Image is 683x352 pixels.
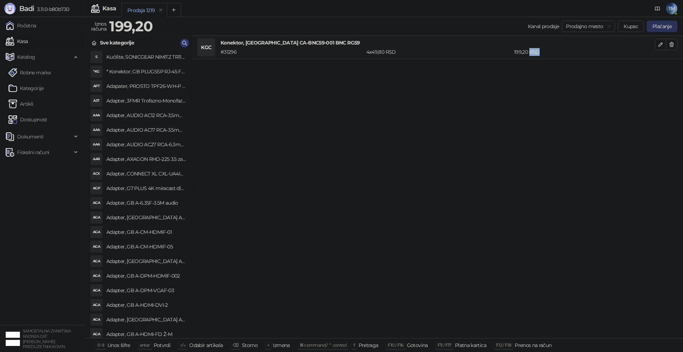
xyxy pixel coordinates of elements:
strong: 199,20 [109,17,153,35]
img: Logo [4,3,16,14]
div: Storno [242,341,258,350]
div: AGA [91,285,102,296]
div: 199,20 RSD [513,48,656,56]
div: ACX [91,168,102,179]
button: Plaćanje [647,21,677,32]
h4: Adapter, GB A-HDMI-FD Ž-M [106,329,186,340]
div: APT [91,80,102,92]
img: Artikli [9,100,17,108]
span: Badi [19,4,34,13]
h4: Kućište, SONICGEAR NIMITZ TR1100 belo BEZ napajanja [106,51,186,63]
div: AGA [91,241,102,252]
button: Kupac [618,21,644,32]
div: AGP [91,183,102,194]
h4: Adapater, PROSTO TPF26-WH-P razdelnik [106,80,186,92]
div: Kanal prodaje [528,22,559,30]
div: AAA [91,139,102,150]
div: Unos šifre [107,341,130,350]
small: SAMOSTALNA ZANATSKA RADNJA CAT [PERSON_NAME] PREDUZETNIK KOVIN [23,329,71,349]
span: 0-9 [97,342,104,348]
h4: * Konektor; GB PLUG5SP RJ-45 FTP Kat.5 [106,66,186,77]
div: S [91,51,102,63]
span: TM [666,3,677,14]
div: AGA [91,314,102,325]
div: Potvrdi [154,341,171,350]
div: 4 x 49,80 RSD [365,48,513,56]
a: Dokumentacija [652,3,663,14]
div: grid [86,50,192,338]
span: Dokumenti [17,130,43,144]
div: KGC [198,39,215,56]
span: F12 / F18 [496,342,511,348]
div: Pretraga [359,341,378,350]
div: AGA [91,270,102,282]
span: Prodajno mesto [566,21,611,32]
h4: Adapter, GB A-CM-HDMIF-05 [106,241,186,252]
button: Add tab [167,3,181,17]
div: A3T [91,95,102,106]
span: f [354,342,355,348]
div: AAA [91,124,102,136]
span: Katalog [17,50,35,64]
div: Platna kartica [455,341,486,350]
a: Kasa [6,34,28,48]
span: ↑/↓ [180,342,186,348]
div: AGA [91,329,102,340]
span: enter [140,342,150,348]
div: Prodaja 1219 [127,6,155,14]
div: AGA [91,226,102,238]
img: 64x64-companyLogo-ae27db6e-dfce-48a1-b68e-83471bd1bffd.png [6,332,20,346]
h4: Adapter, GB A-CM-HDMIF-01 [106,226,186,238]
h4: Adapter, [GEOGRAPHIC_DATA] A-AC-UKEU-001 UK na EU 7.5A [106,212,186,223]
h4: Adapter, AXAGON RHD-225 3.5 za 2x2.5 [106,153,186,165]
h4: Adapter, [GEOGRAPHIC_DATA] A-HDMI-FC Ž-M [106,314,186,325]
h4: Adapter, G7 PLUS 4K miracast dlna airplay za TV [106,183,186,194]
span: Fiskalni računi [17,145,49,159]
span: ⌘ command / ⌃ control [300,342,347,348]
span: 3.11.0-b80b730 [34,6,69,12]
h4: Adapter, CONNECT XL CXL-UA4IN1 putni univerzalni [106,168,186,179]
span: ⌫ [233,342,238,348]
a: ArtikliArtikli [9,97,33,111]
div: AGA [91,299,102,311]
div: Kasa [102,6,116,11]
h4: Konektor, [GEOGRAPHIC_DATA] CA-BNC59-001 BNC RG59 [221,39,655,47]
div: AGA [91,256,102,267]
a: Dostupnost [9,112,47,127]
h4: Adapter, GB A-DPM-VGAF-03 [106,285,186,296]
h4: Adapter, GB A-6.35F-3.5M audio [106,197,186,209]
div: AAR [91,153,102,165]
span: F11 / F17 [438,342,451,348]
h4: Adapter, 3FMR Trofazno-Monofazni [106,95,186,106]
a: Početna [6,19,36,33]
div: AGA [91,197,102,209]
div: Iznos računa [90,19,108,33]
h4: Adapter, GB A-HDMI-DVI-2 [106,299,186,311]
h4: Adapter, AUDIO AC17 RCA-3.5mm stereo [106,124,186,136]
h4: Adapter, AUDIO AC12 RCA-3.5mm mono [106,110,186,121]
h4: Adapter, [GEOGRAPHIC_DATA] A-CMU3-LAN-05 hub [106,256,186,267]
div: Gotovina [407,341,428,350]
a: Kategorije [9,81,44,95]
span: + [267,342,269,348]
div: # 31296 [219,48,365,56]
button: remove [156,7,165,13]
a: Robne marke [9,65,51,80]
div: AGA [91,212,102,223]
div: AAA [91,110,102,121]
h4: Adapter, AUDIO AC27 RCA-6.3mm stereo [106,139,186,150]
div: Sve kategorije [100,39,134,47]
h4: Adapter, GB A-DPM-HDMIF-002 [106,270,186,282]
span: F10 / F16 [388,342,403,348]
div: Odabir artikala [189,341,223,350]
div: Izmena [273,341,290,350]
div: Prenos na račun [515,341,551,350]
